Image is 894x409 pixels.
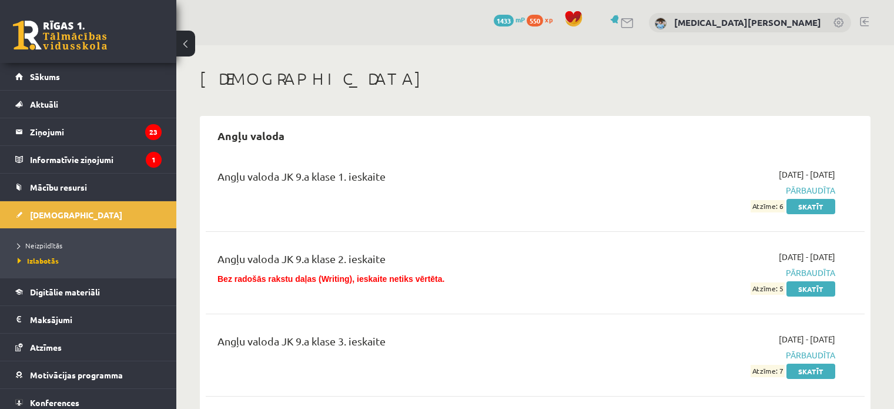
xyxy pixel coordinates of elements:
[217,333,624,355] div: Angļu valoda JK 9.a klase 3. ieskaite
[545,15,553,24] span: xp
[30,71,60,82] span: Sākums
[18,255,165,266] a: Izlabotās
[494,15,514,26] span: 1433
[786,364,835,379] a: Skatīt
[30,182,87,192] span: Mācību resursi
[30,118,162,145] legend: Ziņojumi
[779,333,835,345] span: [DATE] - [DATE]
[751,365,785,377] span: Atzīme: 7
[217,251,624,272] div: Angļu valoda JK 9.a klase 2. ieskaite
[146,152,162,168] i: 1
[30,146,162,173] legend: Informatīvie ziņojumi
[30,370,123,380] span: Motivācijas programma
[655,18,667,29] img: Nikita Kokorevs
[15,118,162,145] a: Ziņojumi23
[217,168,624,190] div: Angļu valoda JK 9.a klase 1. ieskaite
[641,184,835,197] span: Pārbaudīta
[206,122,296,149] h2: Angļu valoda
[786,199,835,214] a: Skatīt
[30,306,162,333] legend: Maksājumi
[15,174,162,201] a: Mācību resursi
[751,200,785,212] span: Atzīme: 6
[641,349,835,361] span: Pārbaudīta
[786,281,835,297] a: Skatīt
[13,21,107,50] a: Rīgas 1. Tālmācības vidusskola
[30,342,62,353] span: Atzīmes
[145,124,162,140] i: 23
[15,361,162,388] a: Motivācijas programma
[15,91,162,118] a: Aktuāli
[15,63,162,90] a: Sākums
[674,16,821,28] a: [MEDICAL_DATA][PERSON_NAME]
[200,69,870,89] h1: [DEMOGRAPHIC_DATA]
[527,15,543,26] span: 550
[779,251,835,263] span: [DATE] - [DATE]
[30,210,122,220] span: [DEMOGRAPHIC_DATA]
[217,274,444,284] span: Bez radošās rakstu daļas (Writing), ieskaite netiks vērtēta.
[494,15,525,24] a: 1433 mP
[15,334,162,361] a: Atzīmes
[779,168,835,181] span: [DATE] - [DATE]
[641,267,835,279] span: Pārbaudīta
[15,278,162,305] a: Digitālie materiāli
[527,15,558,24] a: 550 xp
[15,201,162,228] a: [DEMOGRAPHIC_DATA]
[515,15,525,24] span: mP
[18,241,62,250] span: Neizpildītās
[30,99,58,109] span: Aktuāli
[30,397,79,408] span: Konferences
[15,146,162,173] a: Informatīvie ziņojumi1
[30,287,100,297] span: Digitālie materiāli
[751,282,785,295] span: Atzīme: 5
[18,256,59,265] span: Izlabotās
[18,240,165,251] a: Neizpildītās
[15,306,162,333] a: Maksājumi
